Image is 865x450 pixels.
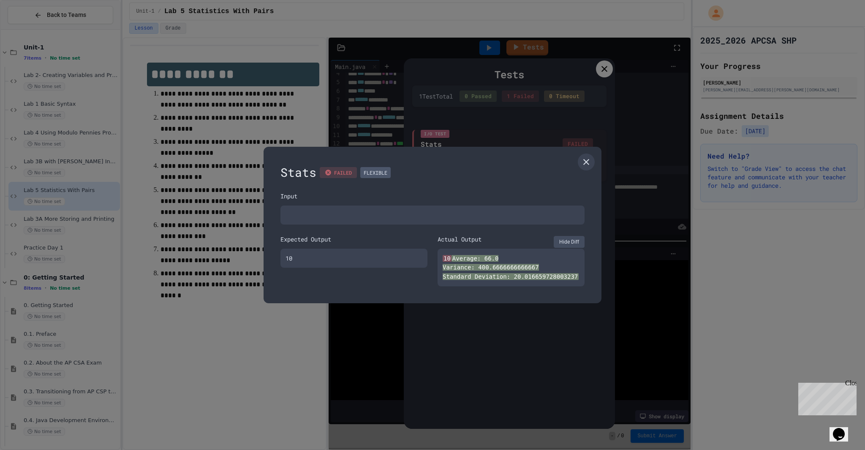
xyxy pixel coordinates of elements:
div: FLEXIBLE [360,167,391,178]
span: Average: 66.0 Variance: 400.6666666666667 Standard Deviation: 20.016659728003237 [443,255,579,280]
span: 10 [443,255,452,262]
div: 10 [280,249,427,268]
div: Actual Output [438,235,481,244]
div: FAILED [320,167,357,178]
iframe: chat widget [795,379,857,415]
div: Expected Output [280,235,427,244]
button: Hide Diff [554,236,585,248]
div: Stats [280,164,585,181]
div: Chat with us now!Close [3,3,58,54]
iframe: chat widget [830,416,857,442]
div: Input [280,192,585,200]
